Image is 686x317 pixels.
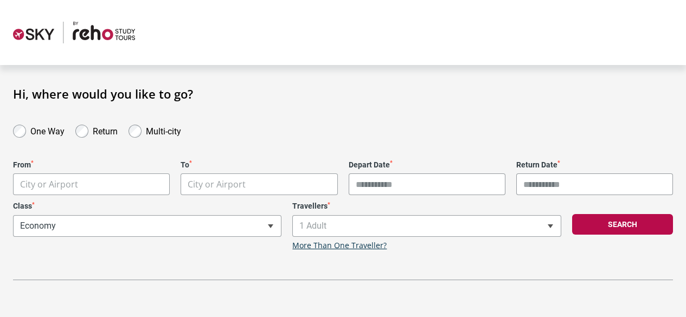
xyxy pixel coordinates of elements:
label: To [181,160,337,170]
label: One Way [30,124,65,137]
label: From [13,160,170,170]
label: Multi-city [146,124,181,137]
label: Class [13,202,281,211]
h1: Hi, where would you like to go? [13,87,673,101]
label: Travellers [292,202,561,211]
span: City or Airport [181,174,337,195]
span: City or Airport [13,173,170,195]
span: 1 Adult [293,216,560,236]
span: City or Airport [14,174,169,195]
span: City or Airport [20,178,78,190]
span: Economy [14,216,281,236]
span: City or Airport [181,173,337,195]
label: Return [93,124,118,137]
span: Economy [13,215,281,237]
a: More Than One Traveller? [292,241,387,250]
label: Return Date [516,160,673,170]
label: Depart Date [349,160,505,170]
button: Search [572,214,673,235]
span: City or Airport [188,178,246,190]
span: 1 Adult [292,215,561,237]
